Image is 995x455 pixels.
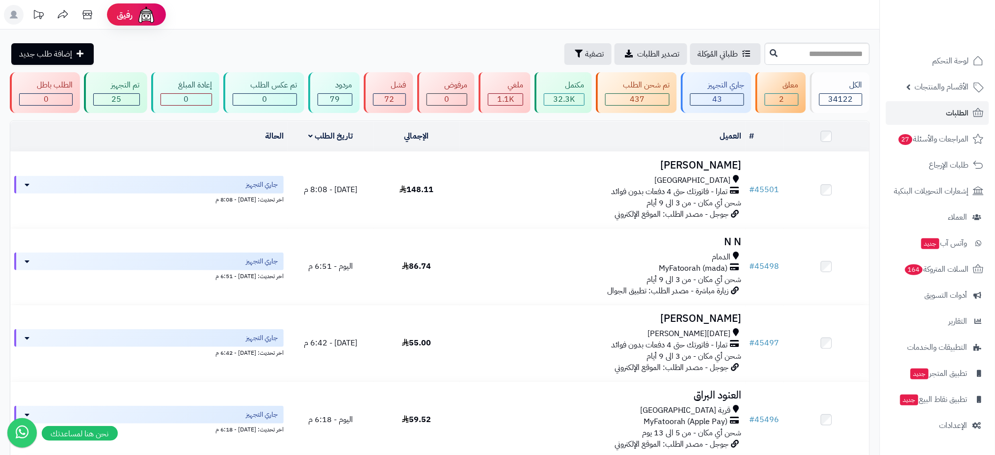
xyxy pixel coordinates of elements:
[908,341,968,354] span: التطبيقات والخدمات
[606,94,669,105] div: 437
[402,414,431,426] span: 59.52
[698,48,738,60] span: طلباتي المُوكلة
[544,80,584,91] div: مكتمل
[750,260,780,272] a: #45498
[161,94,212,105] div: 0
[117,9,133,21] span: رفيق
[886,153,989,177] a: طلبات الإرجاع
[44,93,49,105] span: 0
[765,94,798,105] div: 2
[8,72,82,113] a: الطلب باطل 0
[565,43,612,65] button: تصفية
[886,49,989,73] a: لوحة التحكم
[373,80,406,91] div: فشل
[246,333,278,343] span: جاري التجهيز
[886,205,989,229] a: العملاء
[161,80,212,91] div: إعادة المبلغ
[750,184,755,196] span: #
[384,93,394,105] span: 72
[427,94,467,105] div: 0
[265,130,284,142] a: الحالة
[899,134,913,145] span: 27
[886,127,989,151] a: المراجعات والأسئلة27
[646,274,742,285] span: شحن أي مكان - من 3 الى 9 أيام
[308,260,353,272] span: اليوم - 6:51 م
[948,210,968,224] span: العملاء
[886,101,989,125] a: الطلبات
[899,393,968,406] span: تطبيق نقاط البيع
[712,252,731,263] span: الدمام
[921,238,940,249] span: جديد
[630,93,645,105] span: 437
[533,72,593,113] a: مكتمل 32.3K
[646,197,742,209] span: شحن أي مكان - من 3 الى 9 أيام
[640,405,731,416] span: قرية [GEOGRAPHIC_DATA]
[20,94,72,105] div: 0
[488,94,523,105] div: 1120
[246,256,278,266] span: جاري التجهيز
[915,80,969,94] span: الأقسام والمنتجات
[415,72,477,113] a: مرفوض 0
[886,388,989,411] a: تطبيق نقاط البيعجديد
[82,72,149,113] a: تم التجهيز 25
[427,80,467,91] div: مرفوض
[615,362,729,373] span: جوجل - مصدر الطلب: الموقع الإلكتروني
[753,72,807,113] a: معلق 2
[93,80,139,91] div: تم التجهيز
[11,43,94,65] a: إضافة طلب جديد
[933,54,969,68] span: لوحة التحكم
[246,410,278,420] span: جاري التجهيز
[750,414,780,426] a: #45496
[330,93,340,105] span: 79
[400,184,433,196] span: 148.11
[136,5,156,25] img: ai-face.png
[615,438,729,450] span: جوجل - مصدر الطلب: الموقع الإلكتروني
[19,48,72,60] span: إضافة طلب جديد
[463,160,742,171] h3: [PERSON_NAME]
[720,130,742,142] a: العميل
[894,184,969,198] span: إشعارات التحويلات البنكية
[829,93,853,105] span: 34122
[659,263,728,274] span: MyFatoorah (mada)
[886,284,989,307] a: أدوات التسويق
[309,130,353,142] a: تاريخ الطلب
[233,80,297,91] div: تم عكس الطلب
[905,264,923,275] span: 164
[362,72,415,113] a: فشل 72
[750,184,780,196] a: #45501
[318,94,351,105] div: 79
[691,94,744,105] div: 43
[886,414,989,437] a: الإعدادات
[780,93,784,105] span: 2
[497,93,514,105] span: 1.1K
[920,236,968,250] span: وآتس آب
[594,72,679,113] a: تم شحن الطلب 437
[765,80,798,91] div: معلق
[149,72,221,113] a: إعادة المبلغ 0
[477,72,533,113] a: ملغي 1.1K
[949,314,968,328] span: التقارير
[94,94,139,105] div: 25
[911,369,929,379] span: جديد
[940,419,968,432] span: الإعدادات
[306,72,361,113] a: مردود 79
[712,93,722,105] span: 43
[615,208,729,220] span: جوجل - مصدر الطلب: الموقع الإلكتروني
[184,93,188,105] span: 0
[14,424,284,434] div: اخر تحديث: [DATE] - 6:18 م
[611,340,728,351] span: تمارا - فاتورتك حتى 4 دفعات بدون فوائد
[910,367,968,380] span: تطبيق المتجر
[615,43,687,65] a: تصدير الطلبات
[233,94,296,105] div: 0
[750,337,780,349] a: #45497
[374,94,405,105] div: 72
[750,260,755,272] span: #
[19,80,73,91] div: الطلب باطل
[554,93,575,105] span: 32.3K
[886,362,989,385] a: تطبيق المتجرجديد
[886,310,989,333] a: التقارير
[654,175,731,186] span: [GEOGRAPHIC_DATA]
[886,179,989,203] a: إشعارات التحويلات البنكية
[404,130,429,142] a: الإجمالي
[886,231,989,255] a: وآتس آبجديد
